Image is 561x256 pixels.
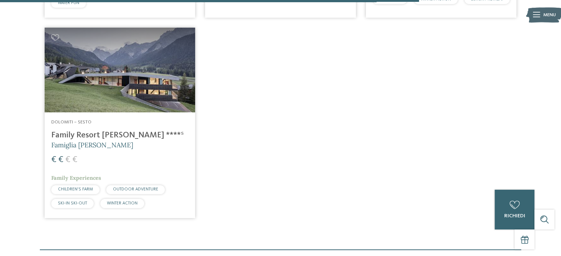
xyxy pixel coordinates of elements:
[58,201,87,206] span: SKI-IN SKI-OUT
[51,175,101,181] span: Family Experiences
[495,190,534,229] a: richiedi
[51,141,133,149] span: Famiglia [PERSON_NAME]
[51,155,56,164] span: €
[45,28,195,112] img: Family Resort Rainer ****ˢ
[58,155,63,164] span: €
[113,187,158,192] span: OUTDOOR ADVENTURE
[72,155,77,164] span: €
[65,155,70,164] span: €
[51,120,91,125] span: Dolomiti – Sesto
[107,201,138,206] span: WINTER ACTION
[45,28,195,218] a: Cercate un hotel per famiglie? Qui troverete solo i migliori! Dolomiti – Sesto Family Resort [PER...
[51,130,188,140] h4: Family Resort [PERSON_NAME] ****ˢ
[504,213,525,218] span: richiedi
[58,1,79,5] span: WATER FUN
[58,187,93,192] span: CHILDREN’S FARM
